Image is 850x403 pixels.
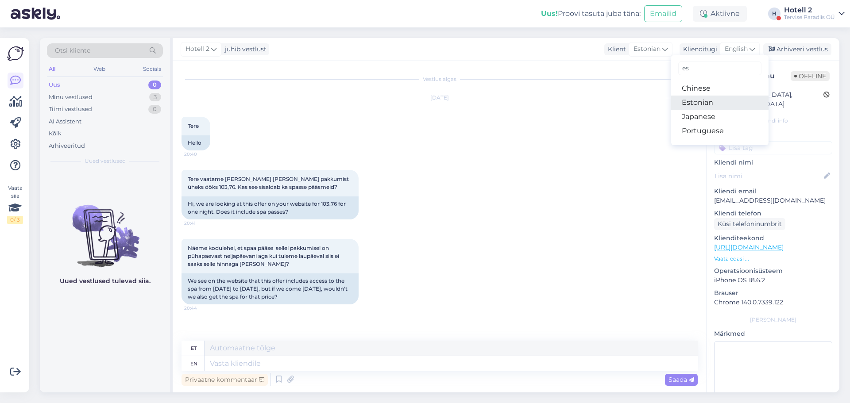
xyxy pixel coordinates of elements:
div: Klient [604,45,626,54]
span: Tere [188,123,199,129]
div: Klienditugi [680,45,717,54]
p: Kliendi telefon [714,209,832,218]
p: [EMAIL_ADDRESS][DOMAIN_NAME] [714,196,832,205]
div: AI Assistent [49,117,81,126]
div: Vestlus algas [182,75,698,83]
a: Japanese [671,110,769,124]
div: Hello [182,135,210,150]
div: Arhiveeri vestlus [763,43,831,55]
div: Kliendi info [714,117,832,125]
div: 0 / 3 [7,216,23,224]
div: Kõik [49,129,62,138]
p: Märkmed [714,329,832,338]
img: No chats [40,189,170,269]
div: Privaatne kommentaar [182,374,268,386]
a: Estonian [671,96,769,110]
div: Aktiivne [693,6,747,22]
span: Uued vestlused [85,157,126,165]
div: juhib vestlust [221,45,267,54]
div: Minu vestlused [49,93,93,102]
div: Web [92,63,107,75]
span: Offline [791,71,830,81]
span: 20:40 [184,151,217,157]
div: Tervise Paradiis OÜ [784,14,835,21]
a: Chinese [671,81,769,96]
div: We see on the website that this offer includes access to the spa from [DATE] to [DATE], but if we... [182,273,359,304]
div: Hotell 2 [784,7,835,14]
div: Socials [141,63,163,75]
span: Estonian [634,44,661,54]
input: Lisa nimi [715,171,822,181]
a: Hotell 2Tervise Paradiis OÜ [784,7,845,21]
span: English [725,44,748,54]
div: et [191,341,197,356]
div: Uus [49,81,60,89]
p: Uued vestlused tulevad siia. [60,276,151,286]
span: Näeme kodulehel, et spaa pääse sellel pakkumisel on pühapäevast neljapäevani aga kui tuleme laupä... [188,245,340,267]
p: Operatsioonisüsteem [714,266,832,276]
div: Vaata siia [7,184,23,224]
div: Tiimi vestlused [49,105,92,114]
p: Chrome 140.0.7339.122 [714,298,832,307]
p: Klienditeekond [714,234,832,243]
span: Tere vaatame [PERSON_NAME] [PERSON_NAME] pakkumist üheks ööks 103,76. Kas see sisaldab ka spasse ... [188,176,350,190]
img: Askly Logo [7,45,24,62]
div: H [768,8,780,20]
p: Kliendi email [714,187,832,196]
div: Hi, we are looking at this offer on your website for 103.76 for one night. Does it include spa pa... [182,196,359,219]
span: Otsi kliente [55,46,90,55]
span: Saada [668,376,694,384]
a: Portuguese [671,124,769,138]
p: Kliendi nimi [714,158,832,167]
p: iPhone OS 18.6.2 [714,276,832,285]
span: Hotell 2 [185,44,209,54]
p: Vaata edasi ... [714,255,832,263]
input: Kirjuta, millist tag'i otsid [678,61,761,75]
div: 3 [149,93,161,102]
p: Brauser [714,288,832,298]
a: [URL][DOMAIN_NAME] [714,243,784,251]
div: [PERSON_NAME] [714,316,832,324]
div: Küsi telefoninumbrit [714,218,785,230]
div: All [47,63,57,75]
p: Kliendi tag'id [714,130,832,139]
span: 20:41 [184,220,217,226]
input: Lisa tag [714,141,832,154]
button: Emailid [644,5,682,22]
div: 0 [148,105,161,114]
div: Proovi tasuta juba täna: [541,8,641,19]
div: [GEOGRAPHIC_DATA], [GEOGRAPHIC_DATA] [717,90,823,109]
span: 20:44 [184,305,217,311]
b: Uus! [541,9,558,18]
div: Arhiveeritud [49,142,85,150]
div: [DATE] [182,94,698,102]
div: 0 [148,81,161,89]
div: en [190,356,197,371]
